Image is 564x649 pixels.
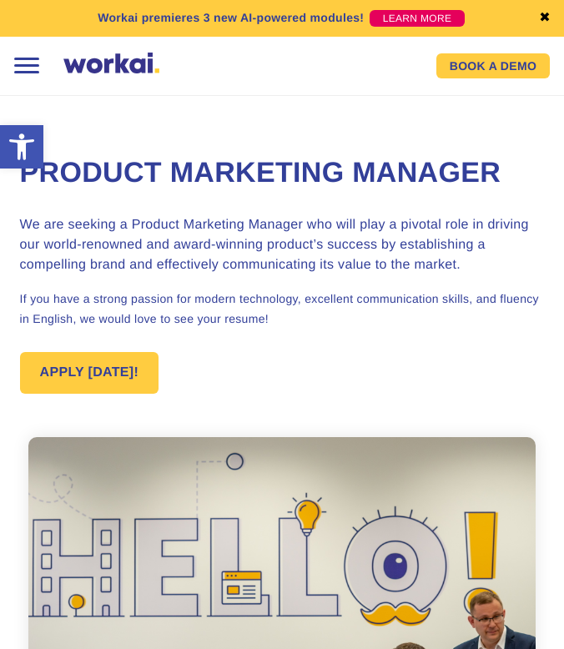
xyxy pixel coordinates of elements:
[20,289,545,329] p: If you have a strong passion for modern technology, excellent communication skills, and fluency i...
[20,352,159,394] a: APPLY [DATE]!
[98,9,364,27] p: Workai premieres 3 new AI-powered modules!
[20,157,501,189] span: Product Marketing Manager
[436,53,550,78] a: BOOK A DEMO
[370,10,466,27] a: LEARN MORE
[539,12,551,25] a: ✖
[20,215,545,275] h3: We are seeking a Product Marketing Manager who will play a pivotal role in driving our world-reno...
